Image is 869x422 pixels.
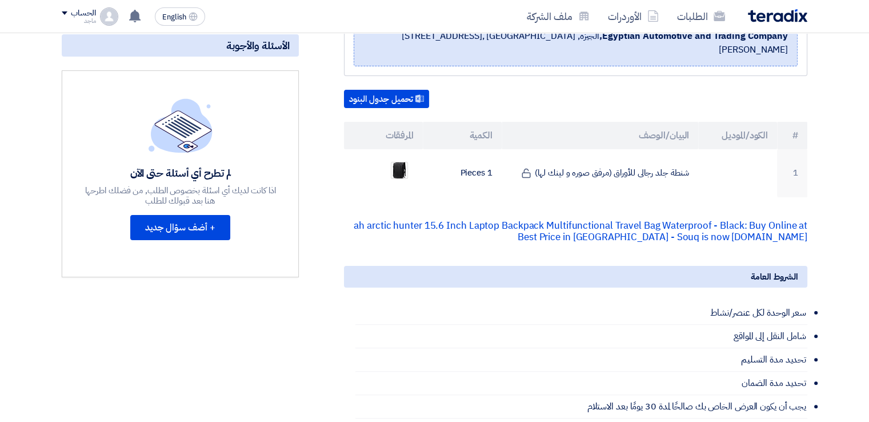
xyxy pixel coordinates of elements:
[391,159,407,181] img: Case_1755177005306.png
[100,7,118,26] img: profile_test.png
[354,218,807,244] a: ah arctic hunter 15.6 Inch Laptop Backpack Multifunctional Travel Bag Waterproof - Black: Buy Onl...
[518,3,599,30] a: ملف الشركة
[502,149,699,197] td: شنطة جلد رجالى للأوراق (مرفق صوره و لينك لها)
[344,122,423,149] th: المرفقات
[71,9,95,18] div: الحساب
[363,29,788,57] span: الجيزة, [GEOGRAPHIC_DATA] ,[STREET_ADDRESS][PERSON_NAME]
[355,395,807,419] li: يجب أن يكون العرض الخاص بك صالحًا لمدة 30 يومًا بعد الاستلام
[668,3,734,30] a: الطلبات
[599,29,788,43] b: Egyptian Automotive and Trading Company,
[355,348,807,372] li: تحديد مدة التسليم
[748,9,807,22] img: Teradix logo
[226,39,290,52] span: الأسئلة والأجوبة
[155,7,205,26] button: English
[62,18,95,24] div: ماجد
[355,325,807,348] li: شامل النقل إلى المواقع
[599,3,668,30] a: الأوردرات
[751,270,798,283] span: الشروط العامة
[423,149,502,197] td: 1 Pieces
[355,301,807,325] li: سعر الوحدة لكل عنصر/نشاط
[130,215,230,240] button: + أضف سؤال جديد
[502,122,699,149] th: البيان/الوصف
[149,98,213,152] img: empty_state_list.svg
[777,122,807,149] th: #
[83,166,278,180] div: لم تطرح أي أسئلة حتى الآن
[344,90,429,108] button: تحميل جدول البنود
[355,372,807,395] li: تحديد مدة الضمان
[698,122,777,149] th: الكود/الموديل
[777,149,807,197] td: 1
[83,185,278,206] div: اذا كانت لديك أي اسئلة بخصوص الطلب, من فضلك اطرحها هنا بعد قبولك للطلب
[162,13,186,21] span: English
[423,122,502,149] th: الكمية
